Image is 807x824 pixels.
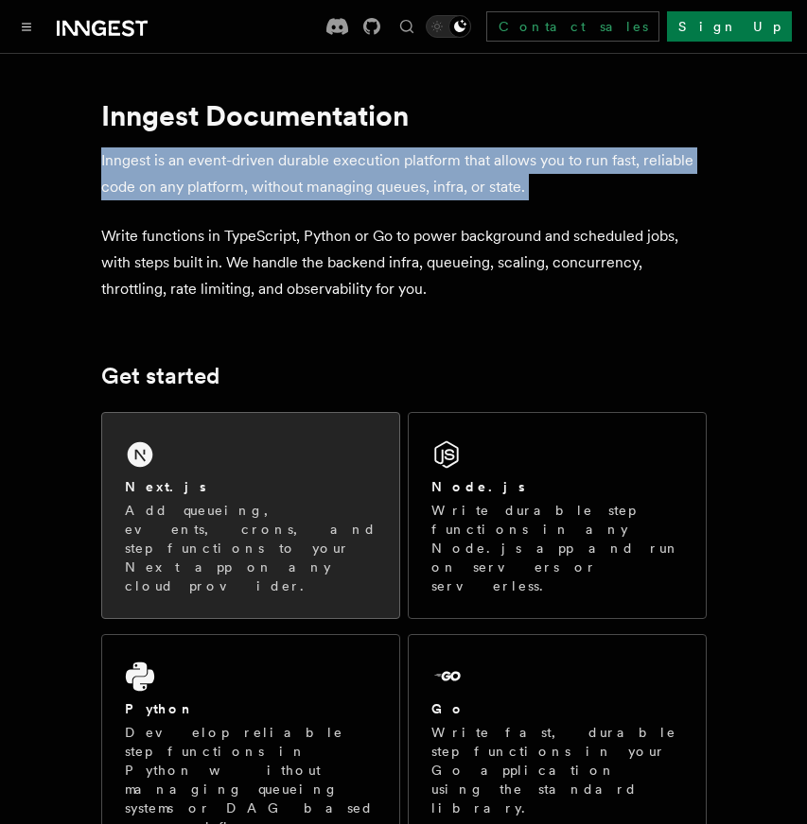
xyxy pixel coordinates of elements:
[101,98,707,132] h1: Inngest Documentation
[101,147,707,200] p: Inngest is an event-driven durable execution platform that allows you to run fast, reliable code ...
[486,11,659,42] a: Contact sales
[15,15,38,38] button: Toggle navigation
[408,412,707,619] a: Node.jsWrite durable step functions in any Node.js app and run on servers or serverless.
[125,501,377,595] p: Add queueing, events, crons, and step functions to your Next app on any cloud provider.
[395,15,418,38] button: Find something...
[426,15,471,38] button: Toggle dark mode
[431,501,683,595] p: Write durable step functions in any Node.js app and run on servers or serverless.
[101,223,707,302] p: Write functions in TypeScript, Python or Go to power background and scheduled jobs, with steps bu...
[431,723,683,817] p: Write fast, durable step functions in your Go application using the standard library.
[125,699,195,718] h2: Python
[431,477,525,496] h2: Node.js
[431,699,465,718] h2: Go
[101,412,400,619] a: Next.jsAdd queueing, events, crons, and step functions to your Next app on any cloud provider.
[667,11,792,42] a: Sign Up
[125,477,206,496] h2: Next.js
[101,363,219,389] a: Get started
